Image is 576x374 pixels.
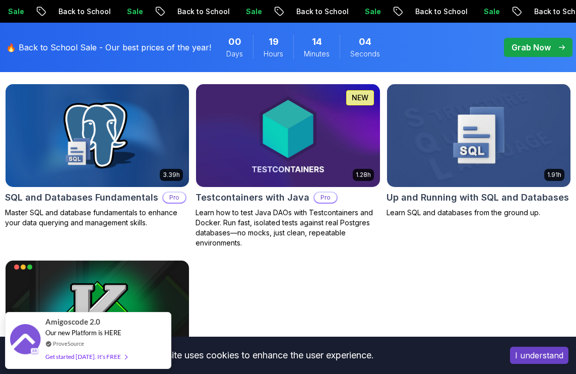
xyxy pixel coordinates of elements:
span: Minutes [304,49,330,59]
img: Up and Running with SQL and Databases card [387,84,570,187]
p: 1.91h [547,171,561,179]
a: SQL and Databases Fundamentals card3.39hSQL and Databases FundamentalsProMaster SQL and database ... [5,84,189,228]
p: 1.28h [356,171,371,179]
p: Back to School [169,7,237,17]
p: Back to School [407,7,475,17]
span: Seconds [350,49,380,59]
p: Learn how to test Java DAOs with Testcontainers and Docker. Run fast, isolated tests against real... [196,208,380,248]
img: VIM Essentials card [6,261,189,363]
p: Sale [356,7,389,17]
div: Get started [DATE]. It's FREE [45,351,127,362]
a: Up and Running with SQL and Databases card1.91hUp and Running with SQL and DatabasesLearn SQL and... [387,84,571,218]
p: 🔥 Back to School Sale - Our best prices of the year! [6,41,211,53]
span: 19 Hours [269,35,279,49]
p: Pro [163,193,185,203]
img: Testcontainers with Java card [196,84,379,187]
p: NEW [352,93,368,103]
img: SQL and Databases Fundamentals card [6,84,189,187]
div: This website uses cookies to enhance the user experience. [8,344,495,366]
p: 3.39h [163,171,180,179]
p: Sale [475,7,507,17]
p: Sale [118,7,151,17]
span: Hours [264,49,283,59]
span: Amigoscode 2.0 [45,316,100,328]
p: Master SQL and database fundamentals to enhance your data querying and management skills. [5,208,189,228]
span: 4 Seconds [359,35,371,49]
p: Pro [314,193,337,203]
a: Testcontainers with Java card1.28hNEWTestcontainers with JavaProLearn how to test Java DAOs with ... [196,84,380,248]
p: Back to School [288,7,356,17]
h2: Testcontainers with Java [196,191,309,205]
h2: Up and Running with SQL and Databases [387,191,569,205]
span: Days [226,49,243,59]
span: Our new Platform is HERE [45,329,121,337]
p: Sale [237,7,270,17]
h2: SQL and Databases Fundamentals [5,191,158,205]
p: Back to School [50,7,118,17]
span: 14 Minutes [312,35,322,49]
p: Grab Now [511,41,551,53]
img: provesource social proof notification image [10,324,40,357]
a: ProveSource [53,339,84,348]
p: Learn SQL and databases from the ground up. [387,208,571,218]
span: 0 Days [228,35,241,49]
button: Accept cookies [510,347,568,364]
